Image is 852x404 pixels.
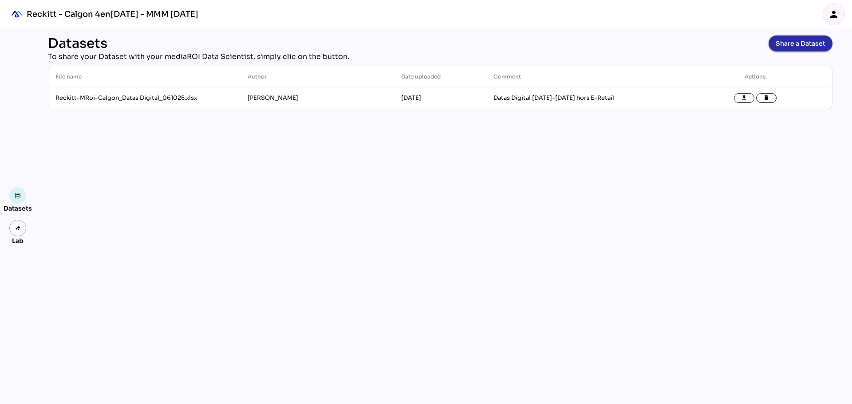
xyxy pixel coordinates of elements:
[763,95,769,101] i: delete
[394,87,486,109] td: [DATE]
[486,66,678,87] th: Comment
[769,35,832,51] button: Share a Dataset
[48,87,241,109] td: Reckitt-MRoi-Calgon_Datas Digital_061025.xlsx
[8,236,28,245] div: Lab
[486,87,678,109] td: Datas Digital [DATE]-[DATE] hors E-Retail
[48,51,832,62] div: To share your Dataset with your mediaROI Data Scientist, simply clic on the button.
[241,87,394,109] td: [PERSON_NAME]
[828,9,839,20] i: person
[27,9,198,20] div: Reckitt - Calgon 4en[DATE] - MMM [DATE]
[7,4,27,24] div: mediaROI
[15,225,21,231] img: lab.svg
[741,95,747,101] i: file_download
[678,66,832,87] th: Actions
[15,192,21,199] img: data.svg
[48,66,241,87] th: File name
[776,37,825,50] span: Share a Dataset
[241,66,394,87] th: Author
[394,66,486,87] th: Date uploaded
[4,204,32,213] div: Datasets
[48,35,107,51] div: Datasets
